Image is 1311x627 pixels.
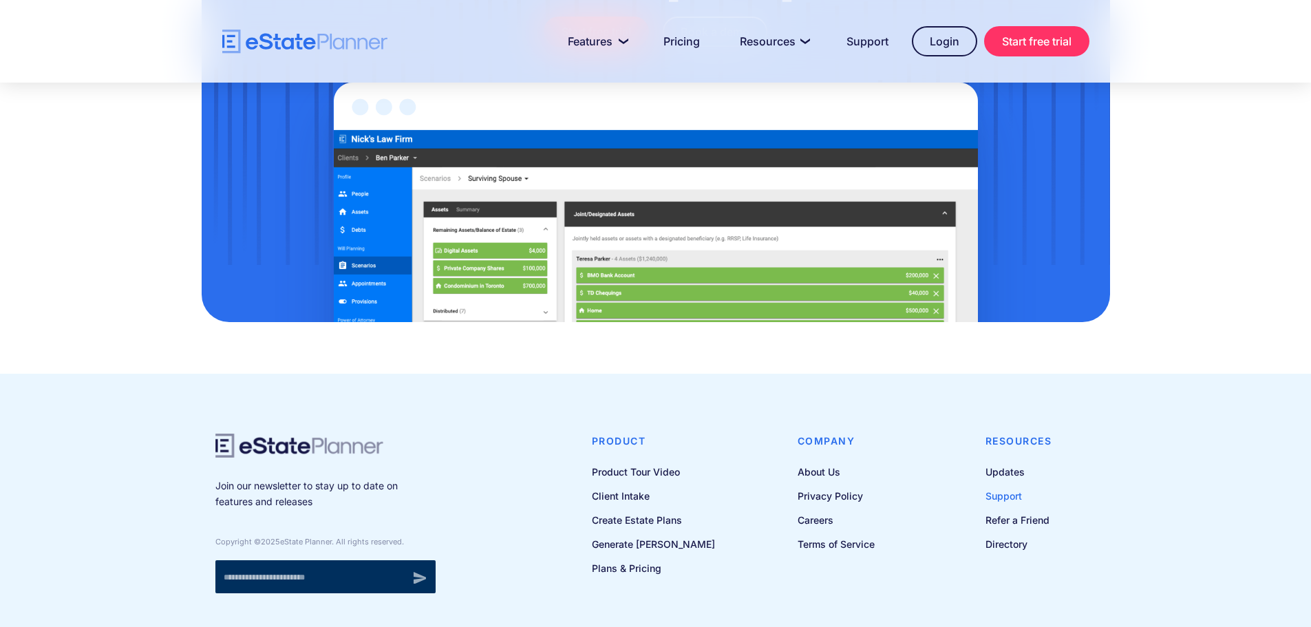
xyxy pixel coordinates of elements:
a: Login [912,26,977,56]
a: About Us [798,463,875,480]
a: Pricing [647,28,716,55]
a: Refer a Friend [985,511,1052,529]
a: Generate [PERSON_NAME] [592,535,715,553]
a: Directory [985,535,1052,553]
a: Updates [985,463,1052,480]
a: Support [985,487,1052,504]
a: Resources [723,28,823,55]
h4: Company [798,434,875,449]
p: Join our newsletter to stay up to date on features and releases [215,478,436,509]
a: Start free trial [984,26,1089,56]
a: Product Tour Video [592,463,715,480]
form: Newsletter signup [215,560,436,593]
a: home [222,30,387,54]
a: Support [830,28,905,55]
h4: Product [592,434,715,449]
a: Features [551,28,640,55]
a: Plans & Pricing [592,560,715,577]
h4: Resources [985,434,1052,449]
span: 2025 [261,537,280,546]
a: Terms of Service [798,535,875,553]
div: Copyright © eState Planner. All rights reserved. [215,537,436,546]
a: Careers [798,511,875,529]
a: Client Intake [592,487,715,504]
a: Privacy Policy [798,487,875,504]
a: Create Estate Plans [592,511,715,529]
